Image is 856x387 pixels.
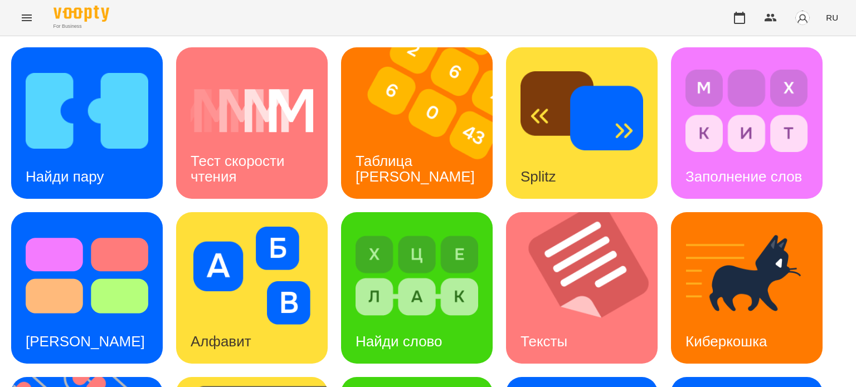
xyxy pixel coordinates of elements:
[521,168,556,185] h3: Splitz
[671,212,823,364] a: КиберкошкаКиберкошка
[53,6,109,22] img: Voopty Logo
[13,4,40,31] button: Menu
[11,212,163,364] a: Тест Струпа[PERSON_NAME]
[191,227,313,325] img: Алфавит
[685,62,808,160] img: Заполнение слов
[685,227,808,325] img: Киберкошка
[176,212,328,364] a: АлфавитАлфавит
[26,333,145,350] h3: [PERSON_NAME]
[821,7,843,28] button: RU
[356,333,442,350] h3: Найди слово
[826,12,838,23] span: RU
[191,333,251,350] h3: Алфавит
[685,333,767,350] h3: Киберкошка
[506,47,658,199] a: SplitzSplitz
[356,153,475,184] h3: Таблица [PERSON_NAME]
[26,227,148,325] img: Тест Струпа
[11,47,163,199] a: Найди паруНайди пару
[795,10,810,26] img: avatar_s.png
[176,47,328,199] a: Тест скорости чтенияТест скорости чтения
[521,62,643,160] img: Splitz
[341,47,507,199] img: Таблица Шульте
[506,212,672,364] img: Тексты
[341,212,493,364] a: Найди словоНайди слово
[191,62,313,160] img: Тест скорости чтения
[191,153,289,184] h3: Тест скорости чтения
[521,333,567,350] h3: Тексты
[356,227,478,325] img: Найди слово
[506,212,658,364] a: ТекстыТексты
[685,168,802,185] h3: Заполнение слов
[671,47,823,199] a: Заполнение словЗаполнение слов
[341,47,493,199] a: Таблица ШультеТаблица [PERSON_NAME]
[26,62,148,160] img: Найди пару
[53,23,109,30] span: For Business
[26,168,104,185] h3: Найди пару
